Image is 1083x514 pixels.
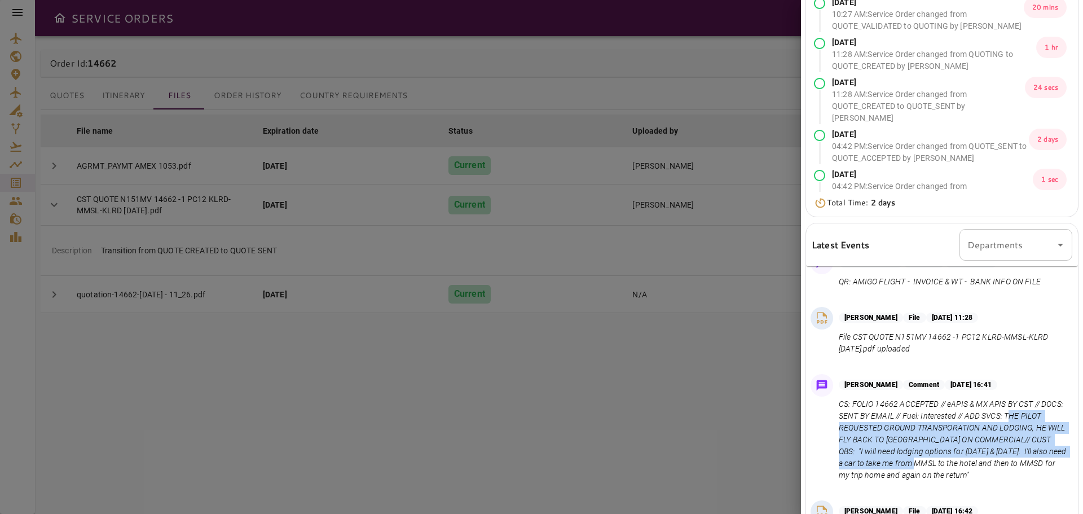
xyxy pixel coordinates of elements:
[926,313,979,323] p: [DATE] 11:28
[903,380,945,390] p: Comment
[1053,237,1068,253] button: Open
[832,129,1029,140] p: [DATE]
[839,313,903,323] p: [PERSON_NAME]
[832,37,1036,49] p: [DATE]
[1029,129,1067,150] p: 2 days
[832,77,1025,89] p: [DATE]
[1036,37,1067,58] p: 1 hr
[1025,77,1067,98] p: 24 secs
[839,398,1068,481] p: CS: FOLIO 14662 ACCEPTED // eAPIS & MX APIS BY CST // DOCS: SENT BY EMAIL // Fuel: Interested // ...
[839,331,1068,355] p: File CST QUOTE N151MV 14662 -1 PC12 KLRD-MMSL-KLRD [DATE].pdf uploaded
[812,238,869,252] h6: Latest Events
[832,49,1036,72] p: 11:28 AM : Service Order changed from QUOTING to QUOTE_CREATED by [PERSON_NAME]
[832,169,1033,181] p: [DATE]
[832,8,1024,32] p: 10:27 AM : Service Order changed from QUOTE_VALIDATED to QUOTING by [PERSON_NAME]
[832,181,1033,216] p: 04:42 PM : Service Order changed from QUOTE_ACCEPTED to AWAITING_ASSIGNMENT by [PERSON_NAME]
[814,377,830,393] img: Message Icon
[871,197,895,208] b: 2 days
[903,313,926,323] p: File
[832,89,1025,124] p: 11:28 AM : Service Order changed from QUOTE_CREATED to QUOTE_SENT by [PERSON_NAME]
[839,276,1041,288] p: QR: AMIGO FLIGHT - INVOICE & WT - BANK INFO ON FILE
[832,140,1029,164] p: 04:42 PM : Service Order changed from QUOTE_SENT to QUOTE_ACCEPTED by [PERSON_NAME]
[945,380,997,390] p: [DATE] 16:41
[813,310,830,327] img: PDF File
[814,197,827,209] img: Timer Icon
[827,197,895,209] p: Total Time:
[839,380,903,390] p: [PERSON_NAME]
[1033,169,1067,190] p: 1 sec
